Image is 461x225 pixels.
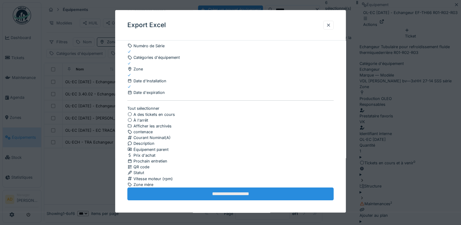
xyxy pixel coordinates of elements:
div: Numéro de Série [127,43,165,49]
div: Catégories d'équipement [127,55,180,60]
div: Zone mère [127,182,153,187]
div: Courant Nominal(A) [127,135,171,141]
div: Prix d'achat [127,152,155,158]
div: QR code [127,164,149,170]
div: Prochain entretien [127,158,167,164]
div: Zone [127,66,143,72]
div: Statut [127,170,144,176]
div: Équipement parent [127,147,168,152]
div: Vitesse moteur (rpm) [127,176,173,182]
div: A des tickets en cours [127,112,175,117]
div: Description [127,141,154,147]
div: Date d'expiration [127,90,165,95]
h3: Export Excel [127,21,166,29]
div: À l'arrêt [127,117,148,123]
div: Tout sélectionner [127,106,159,112]
div: contenace [127,129,153,135]
div: Date d'Installation [127,78,166,84]
div: Afficher les archivés [127,123,172,129]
